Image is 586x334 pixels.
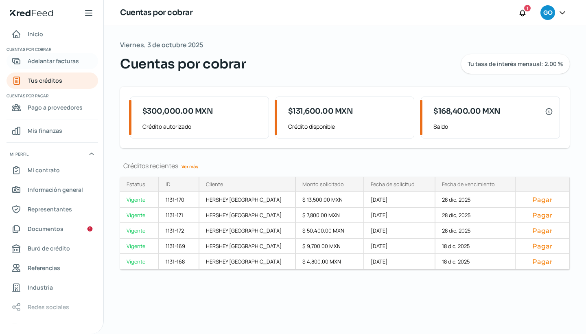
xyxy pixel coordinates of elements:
a: Documentos [7,221,98,237]
div: 1131-170 [159,192,199,208]
div: Créditos recientes [120,161,570,170]
div: $ 4,800.00 MXN [296,254,365,270]
div: 28 dic, 2025 [435,223,516,239]
span: Información general [28,185,83,195]
a: Ver más [178,160,201,173]
div: HERSHEY [GEOGRAPHIC_DATA] [199,223,296,239]
div: $ 13,500.00 MXN [296,192,365,208]
span: Buró de crédito [28,243,70,253]
a: Industria [7,279,98,296]
a: Referencias [7,260,98,276]
div: HERSHEY [GEOGRAPHIC_DATA] [199,254,296,270]
a: Pago a proveedores [7,99,98,116]
span: Mis finanzas [28,125,62,136]
div: 1131-171 [159,208,199,223]
div: [DATE] [364,192,435,208]
h1: Cuentas por cobrar [120,7,192,19]
span: Referencias [28,263,60,273]
div: 18 dic, 2025 [435,254,516,270]
a: Mi contrato [7,162,98,178]
a: Vigente [120,208,159,223]
a: Inicio [7,26,98,42]
span: Redes sociales [28,302,69,312]
div: Estatus [127,180,145,188]
span: $168,400.00 MXN [433,106,501,117]
div: $ 9,700.00 MXN [296,239,365,254]
span: Mi perfil [10,150,28,158]
button: Pagar [522,196,562,204]
a: Vigente [120,239,159,254]
div: $ 50,400.00 MXN [296,223,365,239]
span: Colateral [28,321,53,332]
div: [DATE] [364,208,435,223]
div: Monto solicitado [302,180,344,188]
span: Tus créditos [28,75,62,86]
span: GO [543,8,552,18]
a: Tus créditos [7,73,98,89]
button: Pagar [522,211,562,219]
div: 1131-169 [159,239,199,254]
div: 28 dic, 2025 [435,208,516,223]
div: HERSHEY [GEOGRAPHIC_DATA] [199,239,296,254]
a: Buró de crédito [7,240,98,257]
div: [DATE] [364,254,435,270]
span: Cuentas por cobrar [120,54,246,74]
a: Vigente [120,223,159,239]
a: Representantes [7,201,98,218]
div: [DATE] [364,223,435,239]
a: Vigente [120,254,159,270]
span: $300,000.00 MXN [142,106,213,117]
span: Documentos [28,224,63,234]
span: Saldo [433,121,553,132]
a: Vigente [120,192,159,208]
div: 1131-172 [159,223,199,239]
div: 28 dic, 2025 [435,192,516,208]
button: Pagar [522,242,562,250]
div: 1131-168 [159,254,199,270]
div: 18 dic, 2025 [435,239,516,254]
span: Viernes, 3 de octubre 2025 [120,39,203,51]
a: Información general [7,182,98,198]
span: Mi contrato [28,165,60,175]
div: Fecha de vencimiento [442,180,495,188]
span: Cuentas por cobrar [7,46,97,53]
span: Pago a proveedores [28,102,83,112]
a: Mis finanzas [7,123,98,139]
span: Representantes [28,204,72,214]
a: Redes sociales [7,299,98,315]
button: Pagar [522,257,562,266]
div: $ 7,800.00 MXN [296,208,365,223]
span: 1 [527,4,528,12]
a: Adelantar facturas [7,53,98,69]
div: HERSHEY [GEOGRAPHIC_DATA] [199,208,296,223]
span: Cuentas por pagar [7,92,97,99]
div: [DATE] [364,239,435,254]
span: Inicio [28,29,43,39]
span: Industria [28,282,53,292]
div: HERSHEY [GEOGRAPHIC_DATA] [199,192,296,208]
span: Crédito disponible [288,121,408,132]
div: Cliente [206,180,223,188]
span: Tu tasa de interés mensual: 2.00 % [468,61,563,67]
span: Adelantar facturas [28,56,79,66]
span: $131,600.00 MXN [288,106,353,117]
span: Crédito autorizado [142,121,262,132]
div: ID [166,180,171,188]
button: Pagar [522,226,562,235]
div: Fecha de solicitud [371,180,415,188]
